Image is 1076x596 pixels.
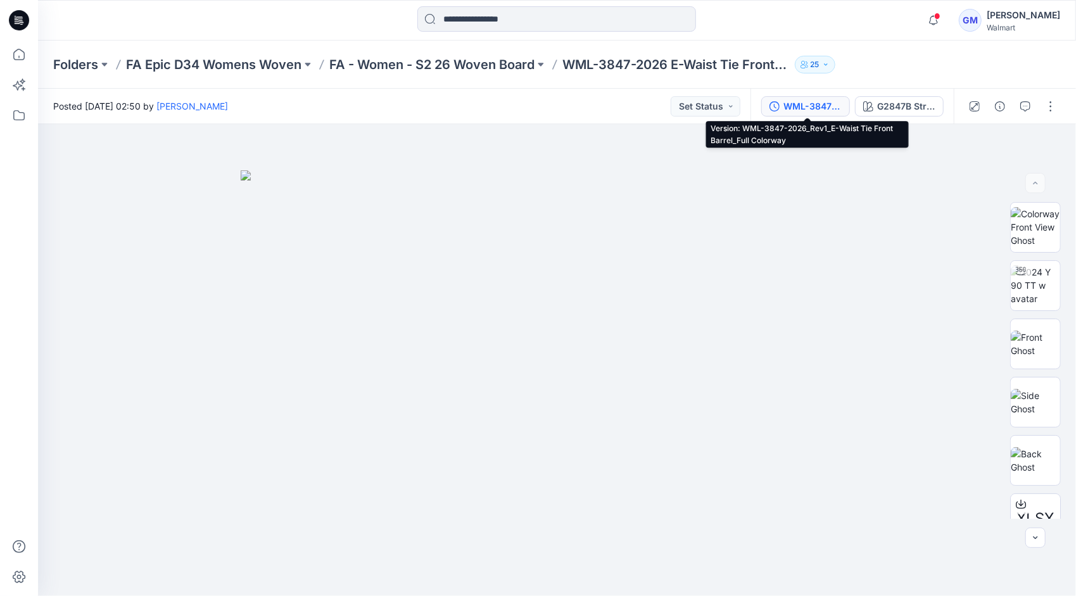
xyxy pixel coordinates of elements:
img: Back Ghost [1011,447,1060,474]
button: 25 [795,56,835,73]
div: GM [959,9,982,32]
div: WML-3847-2026_Rev1_E-Waist Tie Front Barrel_Full Colorway [783,99,842,113]
a: Folders [53,56,98,73]
div: Walmart [987,23,1060,32]
img: 2024 Y 90 TT w avatar [1011,265,1060,305]
img: Side Ghost [1011,389,1060,415]
div: [PERSON_NAME] [987,8,1060,23]
img: Colorway Front View Ghost [1011,207,1060,247]
a: FA - Women - S2 26 Woven Board [329,56,535,73]
p: WML-3847-2026 E-Waist Tie Front Barrel [562,56,790,73]
p: 25 [811,58,820,72]
a: FA Epic D34 Womens Woven [126,56,301,73]
button: G2847B Stripe [855,96,944,117]
button: WML-3847-2026_Rev1_E-Waist Tie Front Barrel_Full Colorway [761,96,850,117]
button: Details [990,96,1010,117]
span: Posted [DATE] 02:50 by [53,99,228,113]
a: [PERSON_NAME] [156,101,228,111]
span: XLSX [1017,507,1054,530]
div: G2847B Stripe [877,99,935,113]
img: Front Ghost [1011,331,1060,357]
